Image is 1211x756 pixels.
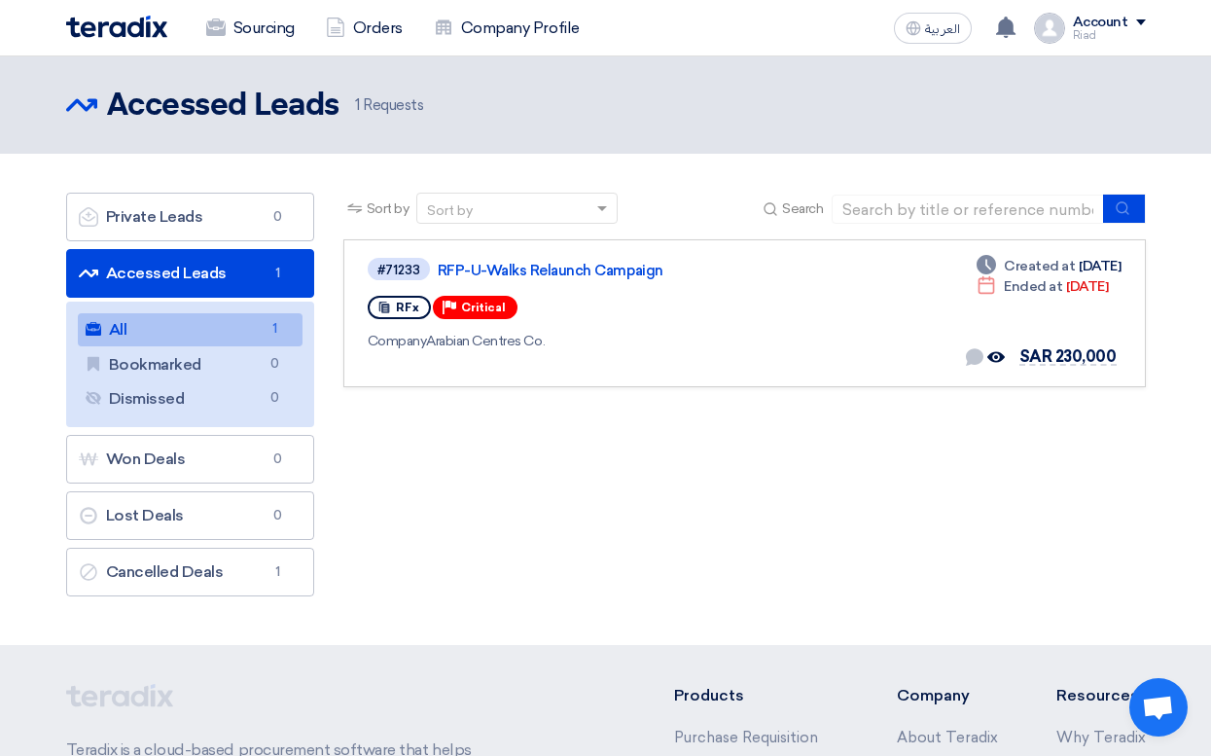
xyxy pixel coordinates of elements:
span: 0 [264,388,287,409]
span: Search [782,198,823,219]
a: Bookmarked [78,348,303,381]
a: Accessed Leads1 [66,249,314,298]
span: العربية [925,22,960,36]
span: RFx [396,301,419,314]
span: 1 [264,319,287,340]
span: SAR 230,000 [1019,347,1117,366]
a: Purchase Requisition [674,729,818,746]
img: profile_test.png [1034,13,1065,44]
a: Lost Deals0 [66,491,314,540]
h2: Accessed Leads [107,87,339,126]
span: 1 [355,96,360,114]
div: Sort by [427,200,473,221]
a: Cancelled Deals1 [66,548,314,596]
a: Dismissed [78,382,303,415]
span: 0 [267,207,290,227]
li: Resources [1056,684,1146,707]
span: Ended at [1004,276,1062,297]
li: Products [674,684,838,707]
span: Sort by [367,198,410,219]
a: RFP-U-Walks Relaunch Campaign [438,262,924,279]
span: Critical [461,301,506,314]
a: Won Deals0 [66,435,314,484]
span: 1 [267,264,290,283]
a: Private Leads0 [66,193,314,241]
span: 0 [267,506,290,525]
a: About Teradix [897,729,998,746]
button: العربية [894,13,972,44]
span: Requests [355,94,424,117]
li: Company [897,684,998,707]
a: Orders [310,7,418,50]
div: Arabian Centres Co. [368,331,928,351]
span: 0 [267,450,290,469]
a: Why Teradix [1056,729,1146,746]
span: 0 [264,354,287,375]
img: Teradix logo [66,16,167,38]
div: #71233 [377,264,420,276]
div: Open chat [1129,678,1188,737]
div: Riad [1073,30,1146,41]
input: Search by title or reference number [832,195,1104,224]
span: Created at [1004,256,1075,276]
a: All [78,313,303,346]
span: 1 [267,562,290,582]
div: [DATE] [977,276,1108,297]
div: Account [1073,15,1128,31]
span: Company [368,333,427,349]
div: [DATE] [977,256,1121,276]
a: Company Profile [418,7,595,50]
a: Sourcing [191,7,310,50]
